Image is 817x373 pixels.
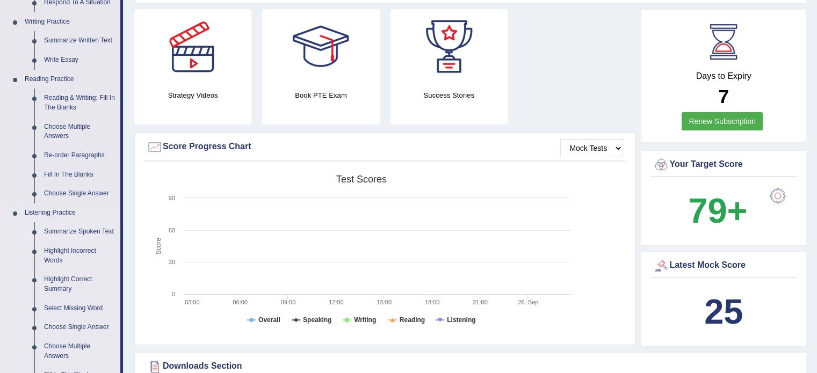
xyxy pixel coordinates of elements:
[39,50,120,70] a: Write Essay
[39,165,120,185] a: Fill In The Blanks
[39,318,120,337] a: Choose Single Answer
[39,222,120,242] a: Summarize Spoken Text
[39,242,120,270] a: Highlight Incorrect Words
[39,118,120,146] a: Choose Multiple Answers
[39,31,120,50] a: Summarize Written Text
[169,227,175,233] text: 60
[185,299,200,305] text: 03:00
[425,299,440,305] text: 18:00
[134,90,251,101] h4: Strategy Videos
[39,337,120,365] a: Choose Multiple Answers
[262,90,379,101] h4: Book PTE Exam
[281,299,296,305] text: 09:00
[653,71,794,81] h4: Days to Expiry
[653,258,794,274] div: Latest Mock Score
[258,316,280,324] tspan: Overall
[39,299,120,318] a: Select Missing Word
[400,316,425,324] tspan: Reading
[39,184,120,203] a: Choose Single Answer
[20,70,120,89] a: Reading Practice
[688,191,747,230] b: 79+
[169,259,175,265] text: 30
[172,291,175,297] text: 0
[155,238,162,255] tspan: Score
[473,299,488,305] text: 21:00
[147,139,623,155] div: Score Progress Chart
[704,292,743,331] b: 25
[682,112,763,130] a: Renew Subscription
[169,195,175,201] text: 90
[518,299,538,305] tspan: 26. Sep
[20,203,120,223] a: Listening Practice
[718,86,728,107] b: 7
[329,299,344,305] text: 12:00
[233,299,248,305] text: 06:00
[377,299,392,305] text: 15:00
[20,12,120,32] a: Writing Practice
[447,316,475,324] tspan: Listening
[336,174,387,185] tspan: Test scores
[39,146,120,165] a: Re-order Paragraphs
[39,270,120,298] a: Highlight Correct Summary
[39,89,120,117] a: Reading & Writing: Fill In The Blanks
[303,316,331,324] tspan: Speaking
[391,90,508,101] h4: Success Stories
[354,316,376,324] tspan: Writing
[653,157,794,173] div: Your Target Score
